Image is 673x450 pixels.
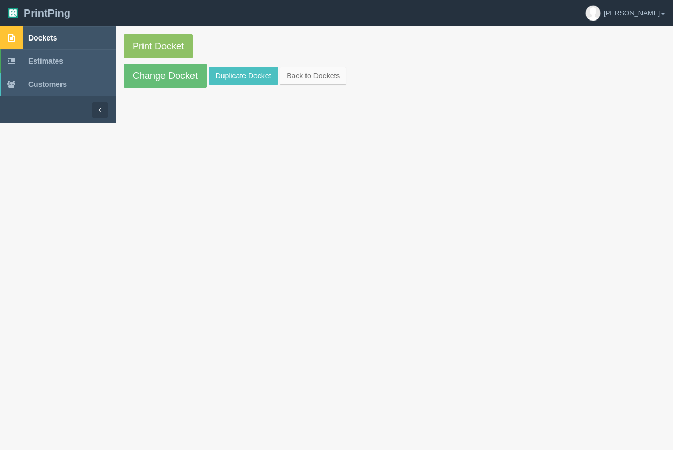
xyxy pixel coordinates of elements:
span: Estimates [28,57,63,65]
img: avatar_default-7531ab5dedf162e01f1e0bb0964e6a185e93c5c22dfe317fb01d7f8cd2b1632c.jpg [586,6,600,21]
img: logo-3e63b451c926e2ac314895c53de4908e5d424f24456219fb08d385ab2e579770.png [8,8,18,18]
a: Duplicate Docket [209,67,278,85]
a: Print Docket [124,34,193,58]
span: Dockets [28,34,57,42]
a: Change Docket [124,64,207,88]
span: Customers [28,80,67,88]
a: Back to Dockets [280,67,346,85]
